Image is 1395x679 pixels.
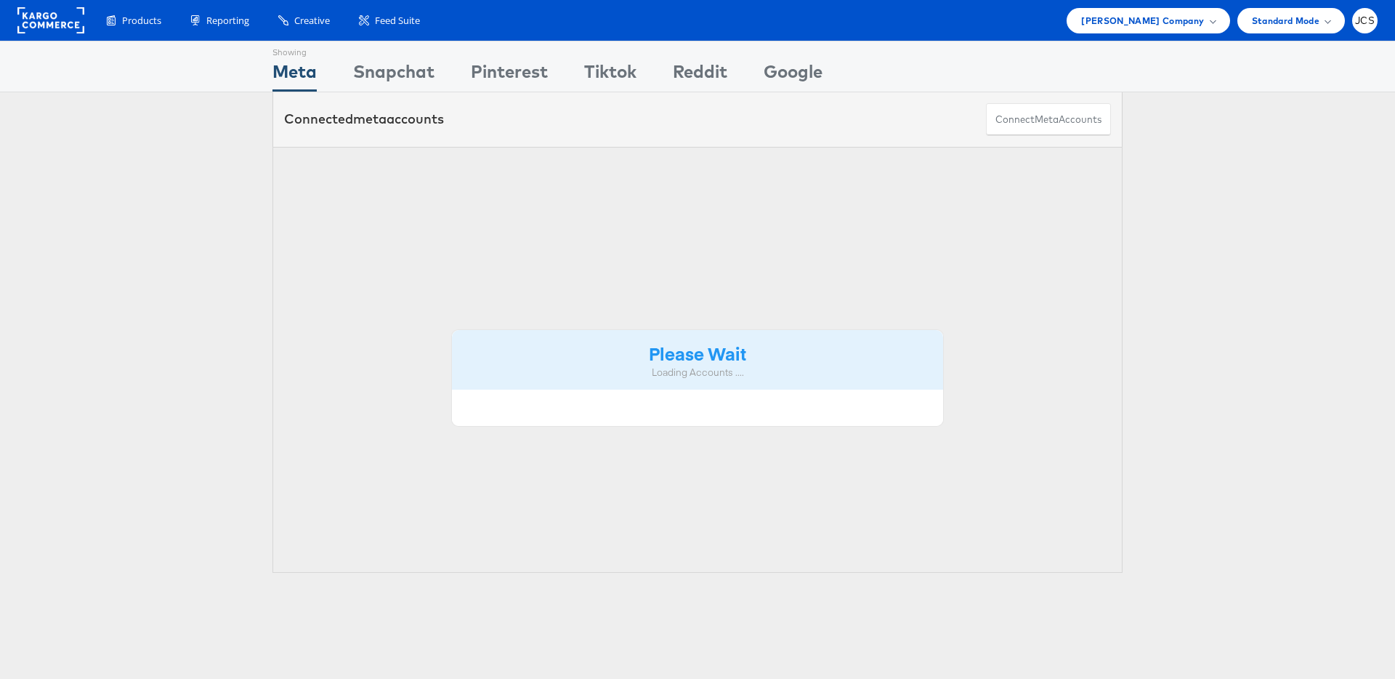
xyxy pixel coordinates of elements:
[471,59,548,92] div: Pinterest
[1035,113,1059,126] span: meta
[294,14,330,28] span: Creative
[272,41,317,59] div: Showing
[122,14,161,28] span: Products
[1081,13,1204,28] span: [PERSON_NAME] Company
[649,341,746,365] strong: Please Wait
[272,59,317,92] div: Meta
[1355,16,1375,25] span: JCS
[353,59,434,92] div: Snapchat
[1252,13,1319,28] span: Standard Mode
[206,14,249,28] span: Reporting
[764,59,822,92] div: Google
[353,111,387,127] span: meta
[463,366,932,379] div: Loading Accounts ....
[673,59,727,92] div: Reddit
[986,103,1111,136] button: ConnectmetaAccounts
[375,14,420,28] span: Feed Suite
[284,110,444,129] div: Connected accounts
[584,59,636,92] div: Tiktok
